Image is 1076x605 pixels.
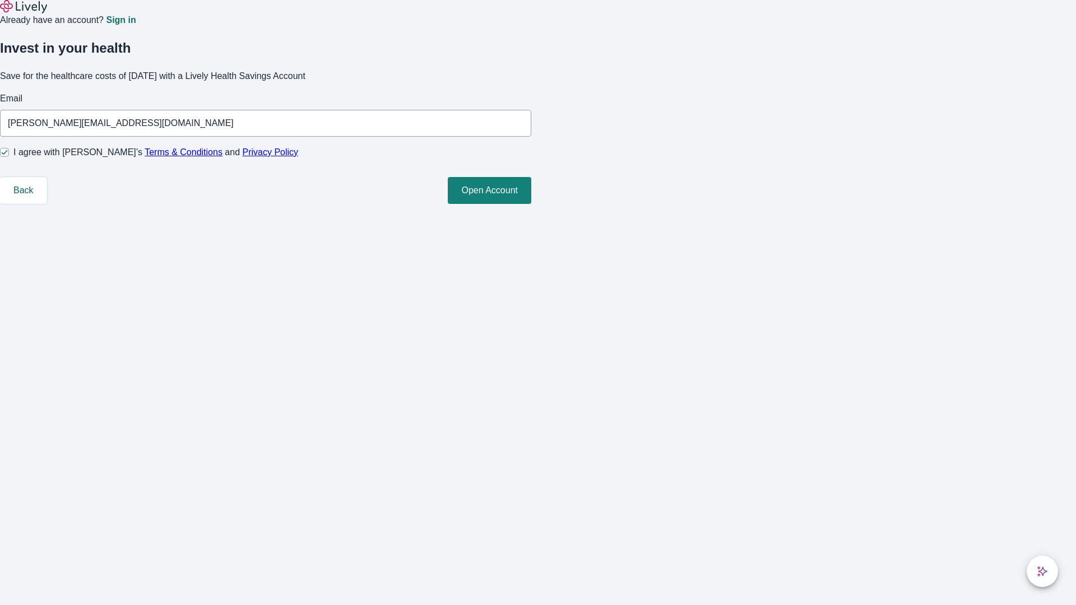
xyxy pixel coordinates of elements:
a: Terms & Conditions [145,147,222,157]
a: Sign in [106,16,136,25]
button: chat [1027,556,1058,587]
button: Open Account [448,177,531,204]
a: Privacy Policy [243,147,299,157]
span: I agree with [PERSON_NAME]’s and [13,146,298,159]
svg: Lively AI Assistant [1037,566,1048,577]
